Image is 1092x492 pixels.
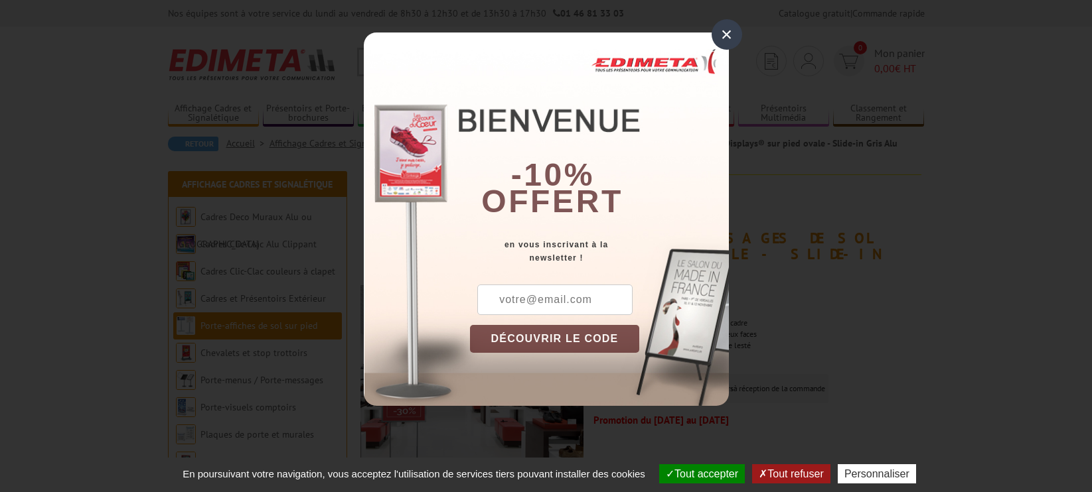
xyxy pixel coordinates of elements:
[477,284,633,315] input: votre@email.com
[712,19,742,50] div: ×
[470,325,640,353] button: DÉCOUVRIR LE CODE
[752,464,830,483] button: Tout refuser
[511,157,595,192] b: -10%
[176,468,652,479] span: En poursuivant votre navigation, vous acceptez l'utilisation de services tiers pouvant installer ...
[470,238,729,265] div: en vous inscrivant à la newsletter !
[659,464,745,483] button: Tout accepter
[481,184,623,219] font: offert
[838,464,916,483] button: Personnaliser (fenêtre modale)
